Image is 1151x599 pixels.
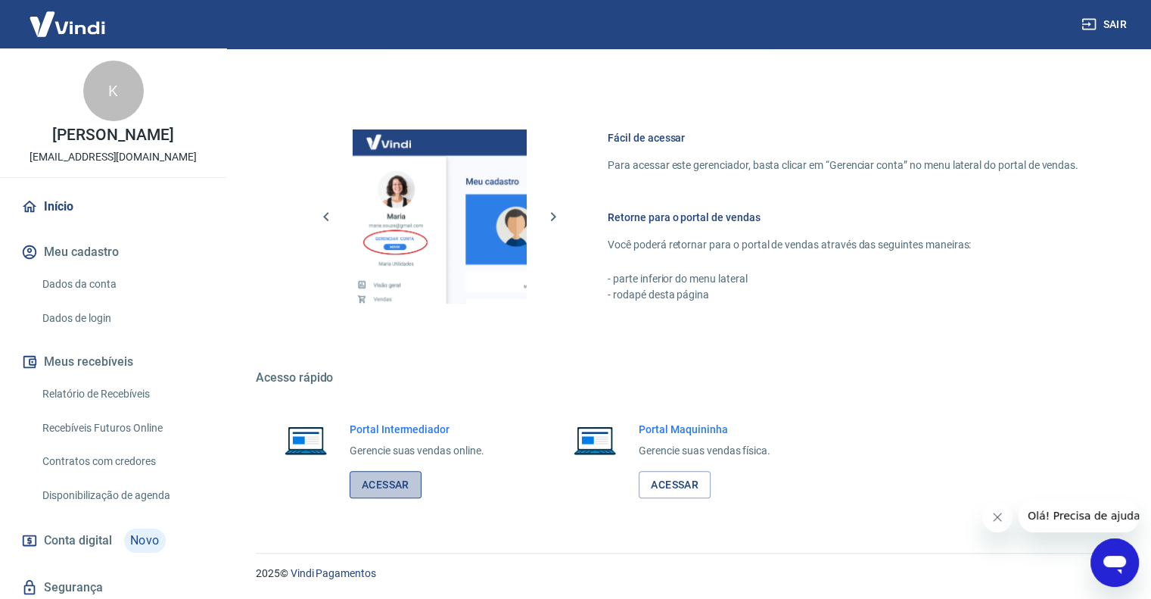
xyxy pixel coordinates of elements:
[30,149,197,165] p: [EMAIL_ADDRESS][DOMAIN_NAME]
[350,443,484,459] p: Gerencie suas vendas online.
[274,422,338,458] img: Imagem de um notebook aberto
[350,422,484,437] h6: Portal Intermediador
[18,190,208,223] a: Início
[36,446,208,477] a: Contratos com credores
[291,567,376,579] a: Vindi Pagamentos
[256,566,1115,582] p: 2025 ©
[18,1,117,47] img: Vindi
[36,379,208,410] a: Relatório de Recebíveis
[256,370,1115,385] h5: Acesso rápido
[608,210,1078,225] h6: Retorne para o portal de vendas
[353,129,527,304] img: Imagem da dashboard mostrando o botão de gerenciar conta na sidebar no lado esquerdo
[982,502,1013,532] iframe: Fechar mensagem
[608,237,1078,253] p: Você poderá retornar para o portal de vendas através das seguintes maneiras:
[608,158,1078,173] p: Para acessar este gerenciador, basta clicar em “Gerenciar conta” no menu lateral do portal de ven...
[639,471,711,499] a: Acessar
[639,422,770,437] h6: Portal Maquininha
[52,127,173,143] p: [PERSON_NAME]
[1078,11,1133,39] button: Sair
[36,413,208,444] a: Recebíveis Futuros Online
[83,61,144,121] div: K
[639,443,770,459] p: Gerencie suas vendas física.
[36,269,208,300] a: Dados da conta
[1090,538,1139,587] iframe: Botão para abrir a janela de mensagens
[18,345,208,379] button: Meus recebíveis
[608,130,1078,145] h6: Fácil de acessar
[44,530,112,551] span: Conta digital
[36,480,208,511] a: Disponibilização de agenda
[9,11,127,23] span: Olá! Precisa de ajuda?
[563,422,627,458] img: Imagem de um notebook aberto
[608,287,1078,303] p: - rodapé desta página
[350,471,422,499] a: Acessar
[608,271,1078,287] p: - parte inferior do menu lateral
[18,523,208,559] a: Conta digitalNovo
[124,529,166,553] span: Novo
[18,236,208,269] button: Meu cadastro
[1019,499,1139,532] iframe: Mensagem da empresa
[36,303,208,334] a: Dados de login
